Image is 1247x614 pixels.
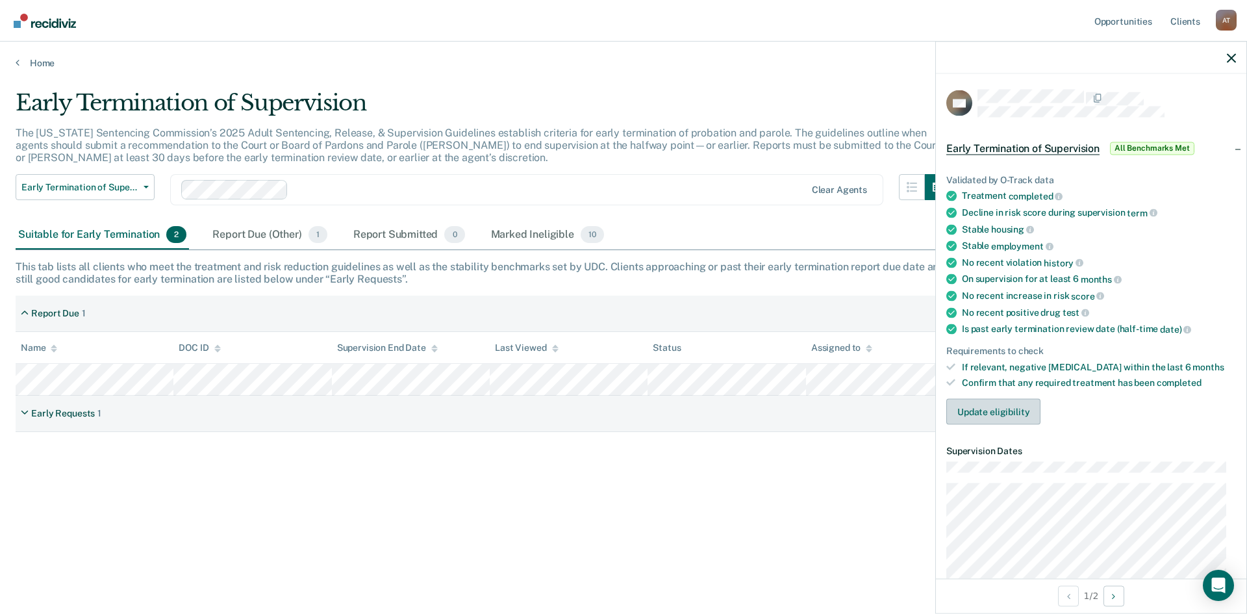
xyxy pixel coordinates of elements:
div: Is past early termination review date (half-time [962,324,1236,335]
span: Early Termination of Supervision [21,182,138,193]
div: Early Termination of SupervisionAll Benchmarks Met [936,127,1246,169]
dt: Supervision Dates [946,446,1236,457]
div: Marked Ineligible [488,221,607,249]
div: Early Termination of Supervision [16,90,951,127]
div: This tab lists all clients who meet the treatment and risk reduction guidelines as well as the st... [16,261,1231,285]
div: Status [653,342,681,353]
img: Recidiviz [14,14,76,28]
button: Previous Opportunity [1058,585,1079,606]
span: completed [1009,191,1063,201]
div: Clear agents [812,185,867,196]
div: On supervision for at least 6 [962,274,1236,285]
div: No recent increase in risk [962,290,1236,301]
span: history [1044,257,1083,268]
div: 1 [97,408,101,419]
span: months [1192,361,1224,372]
div: 1 / 2 [936,578,1246,613]
div: Supervision End Date [337,342,438,353]
span: All Benchmarks Met [1110,142,1194,155]
div: Decline in risk score during supervision [962,207,1236,218]
span: 1 [309,226,327,243]
span: completed [1157,377,1202,388]
div: Report Due [31,308,79,319]
div: Validated by O-Track data [946,174,1236,185]
div: 1 [82,308,86,319]
span: 0 [444,226,464,243]
span: term [1127,207,1157,218]
span: 2 [166,226,186,243]
div: Name [21,342,57,353]
div: No recent violation [962,257,1236,268]
div: A T [1216,10,1237,31]
span: employment [991,240,1053,251]
span: months [1081,274,1122,285]
div: Requirements to check [946,345,1236,356]
div: Suitable for Early Termination [16,221,189,249]
a: Home [16,57,1231,69]
div: Assigned to [811,342,872,353]
span: 10 [581,226,604,243]
span: test [1063,307,1089,318]
div: Treatment [962,190,1236,202]
div: Last Viewed [495,342,558,353]
div: Stable [962,224,1236,235]
span: score [1071,290,1104,301]
div: Report Due (Other) [210,221,329,249]
p: The [US_STATE] Sentencing Commission’s 2025 Adult Sentencing, Release, & Supervision Guidelines e... [16,127,940,164]
button: Next Opportunity [1103,585,1124,606]
div: Open Intercom Messenger [1203,570,1234,601]
div: No recent positive drug [962,307,1236,318]
button: Profile dropdown button [1216,10,1237,31]
div: Report Submitted [351,221,468,249]
span: date) [1160,324,1191,334]
div: Early Requests [31,408,95,419]
div: Confirm that any required treatment has been [962,377,1236,389]
div: DOC ID [179,342,220,353]
div: If relevant, negative [MEDICAL_DATA] within the last 6 [962,361,1236,372]
button: Update eligibility [946,399,1040,425]
div: Stable [962,240,1236,252]
span: Early Termination of Supervision [946,142,1100,155]
span: housing [991,224,1034,235]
